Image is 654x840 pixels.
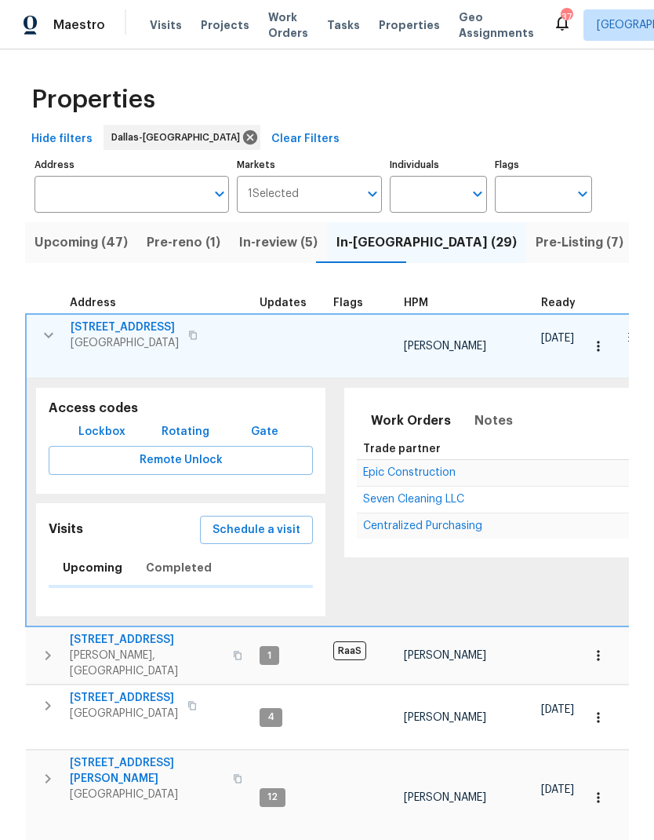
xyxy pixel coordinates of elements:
[333,641,366,660] span: RaaS
[147,232,220,254] span: Pre-reno (1)
[371,410,451,432] span: Work Orders
[261,649,278,663] span: 1
[104,125,260,150] div: Dallas-[GEOGRAPHIC_DATA]
[561,9,572,25] div: 37
[213,520,300,540] span: Schedule a visit
[404,712,486,723] span: [PERSON_NAME]
[71,335,179,351] span: [GEOGRAPHIC_DATA]
[541,298,576,309] span: Ready
[70,787,223,802] span: [GEOGRAPHIC_DATA]
[155,418,216,447] button: Rotating
[35,160,229,170] label: Address
[536,232,623,254] span: Pre-Listing (7)
[404,792,486,803] span: [PERSON_NAME]
[49,446,313,475] button: Remote Unlock
[261,710,281,724] span: 4
[363,521,482,531] a: Centralized Purchasing
[271,130,340,149] span: Clear Filters
[363,494,464,505] span: Seven Cleaning LLC
[379,17,440,33] span: Properties
[201,17,249,33] span: Projects
[541,298,590,309] div: Earliest renovation start date (first business day after COE or Checkout)
[70,632,223,648] span: [STREET_ADDRESS]
[541,333,574,344] span: [DATE]
[237,160,383,170] label: Markets
[61,451,300,470] span: Remote Unlock
[404,341,486,352] span: [PERSON_NAME]
[248,188,299,201] span: 1 Selected
[63,558,122,578] span: Upcoming
[541,784,574,795] span: [DATE]
[245,422,283,442] span: Gate
[265,125,346,154] button: Clear Filters
[71,320,179,335] span: [STREET_ADDRESS]
[260,298,307,309] span: Updates
[78,422,125,442] span: Lockbox
[31,130,93,149] span: Hide filters
[495,160,592,170] label: Flags
[390,160,487,170] label: Individuals
[146,558,212,578] span: Completed
[363,468,456,477] a: Epic Construction
[70,755,223,787] span: [STREET_ADDRESS][PERSON_NAME]
[362,183,383,205] button: Open
[474,410,513,432] span: Notes
[467,183,489,205] button: Open
[572,183,594,205] button: Open
[31,92,155,108] span: Properties
[404,298,428,309] span: HPM
[49,400,313,417] h5: Access codes
[70,690,178,706] span: [STREET_ADDRESS]
[261,791,284,804] span: 12
[162,422,209,442] span: Rotating
[25,125,99,154] button: Hide filters
[35,232,128,254] span: Upcoming (47)
[327,20,360,31] span: Tasks
[239,418,289,447] button: Gate
[70,706,178,721] span: [GEOGRAPHIC_DATA]
[363,444,441,455] span: Trade partner
[200,516,313,545] button: Schedule a visit
[53,17,105,33] span: Maestro
[150,17,182,33] span: Visits
[363,520,482,531] span: Centralized Purchasing
[70,648,223,679] span: [PERSON_NAME], [GEOGRAPHIC_DATA]
[404,650,486,661] span: [PERSON_NAME]
[49,521,83,538] h5: Visits
[70,298,116,309] span: Address
[333,298,363,309] span: Flags
[268,9,308,41] span: Work Orders
[541,704,574,715] span: [DATE]
[239,232,318,254] span: In-review (5)
[363,495,464,504] a: Seven Cleaning LLC
[336,232,517,254] span: In-[GEOGRAPHIC_DATA] (29)
[459,9,534,41] span: Geo Assignments
[72,418,132,447] button: Lockbox
[111,130,246,145] span: Dallas-[GEOGRAPHIC_DATA]
[363,467,456,478] span: Epic Construction
[209,183,231,205] button: Open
